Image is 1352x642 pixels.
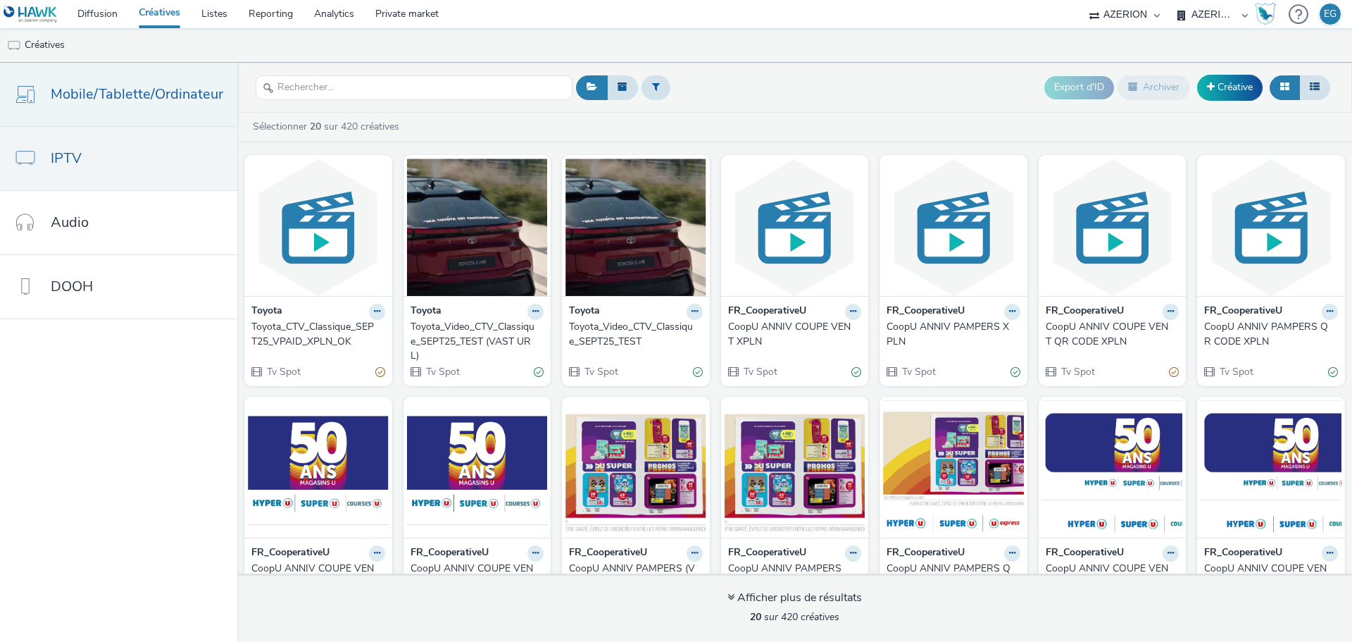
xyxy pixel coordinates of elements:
div: CoopU ANNIV COUPE VENT QR CODE [1204,562,1332,591]
span: Tv Spot [425,365,460,378]
a: CoopU ANNIV COUPE VENT QR CODE XPLN [1046,320,1179,349]
strong: FR_CooperativeU [251,545,330,562]
a: CoopU ANNIV PAMPERS QR CODE (VAST URL) [887,562,1020,591]
div: CoopU ANNIV PAMPERS (VAST URL) [569,562,697,591]
button: Liste [1299,75,1330,99]
strong: Toyota [569,304,600,320]
strong: Toyota [411,304,442,320]
img: tv [7,39,21,53]
img: CoopU ANNIV COUPE VENT visual [407,400,548,538]
img: CoopU ANNIV COUPE VENT (VAST URL) visual [248,400,389,538]
strong: FR_CooperativeU [728,304,806,320]
strong: 20 [750,610,761,624]
strong: FR_CooperativeU [1046,545,1124,562]
input: Rechercher... [256,75,572,100]
a: CoopU ANNIV COUPE VENT XPLN [728,320,862,349]
img: CoopU ANNIV PAMPERS XPLN visual [883,159,1024,296]
div: Toyota_Video_CTV_Classique_SEPT25_TEST (VAST URL) [411,320,539,363]
strong: FR_CooperativeU [887,304,965,320]
img: CoopU ANNIV PAMPERS QR CODE XPLN visual [1201,159,1341,296]
a: CoopU ANNIV COUPE VENT (VAST URL) [251,562,385,591]
div: CoopU ANNIV COUPE VENT (VAST URL) [251,562,380,591]
a: CoopU ANNIV PAMPERS (VAST URL) [569,562,703,591]
span: DOOH [51,276,93,297]
img: Toyota_Video_CTV_Classique_SEPT25_TEST (VAST URL) visual [407,159,548,296]
a: CoopU ANNIV COUPE VENT QR CODE [1204,562,1338,591]
strong: FR_CooperativeU [728,545,806,562]
img: CoopU ANNIV COUPE VENT QR CODE XPLN visual [1042,159,1183,296]
div: Partiellement valide [1169,364,1179,379]
strong: FR_CooperativeU [1046,304,1124,320]
div: CoopU ANNIV COUPE VENT [411,562,539,591]
div: CoopU ANNIV PAMPERS [728,562,856,576]
a: Sélectionner sur 420 créatives [251,120,405,133]
strong: 20 [310,120,321,133]
div: CoopU ANNIV PAMPERS XPLN [887,320,1015,349]
span: Tv Spot [1060,365,1095,378]
a: CoopU ANNIV PAMPERS [728,562,862,576]
a: CoopU ANNIV PAMPERS XPLN [887,320,1020,349]
div: Afficher plus de résultats [727,590,862,606]
span: Tv Spot [265,365,301,378]
strong: FR_CooperativeU [1204,545,1282,562]
strong: FR_CooperativeU [569,545,647,562]
button: Export d'ID [1044,76,1114,99]
div: CoopU ANNIV PAMPERS QR CODE XPLN [1204,320,1332,349]
div: CoopU ANNIV COUPE VENT XPLN [728,320,856,349]
div: CoopU ANNIV COUPE VENT QR CODE XPLN [1046,320,1174,349]
img: CoopU ANNIV PAMPERS QR CODE (VAST URL) visual [883,400,1024,538]
span: sur 420 créatives [750,610,839,624]
div: Valide [534,364,544,379]
button: Archiver [1118,75,1190,99]
span: Audio [51,212,89,233]
div: Valide [1328,364,1338,379]
a: Hawk Academy [1255,3,1282,25]
div: Valide [1010,364,1020,379]
a: CoopU ANNIV COUPE VENT [411,562,544,591]
span: IPTV [51,148,82,168]
div: Toyota_CTV_Classique_SEPT25_VPAID_XPLN_OK [251,320,380,349]
div: Toyota_Video_CTV_Classique_SEPT25_TEST [569,320,697,349]
img: CoopU ANNIV COUPE VENT QR CODE (VAST URL) visual [1042,400,1183,538]
strong: FR_CooperativeU [887,545,965,562]
div: CoopU ANNIV COUPE VENT QR CODE (VAST URL) [1046,562,1174,591]
a: Créative [1197,75,1263,100]
strong: FR_CooperativeU [411,545,489,562]
img: CoopU ANNIV COUPE VENT QR CODE visual [1201,400,1341,538]
a: Toyota_CTV_Classique_SEPT25_VPAID_XPLN_OK [251,320,385,349]
img: undefined Logo [4,6,58,23]
a: Toyota_Video_CTV_Classique_SEPT25_TEST [569,320,703,349]
span: Mobile/Tablette/Ordinateur [51,84,223,104]
strong: FR_CooperativeU [1204,304,1282,320]
span: Tv Spot [742,365,777,378]
img: Toyota_CTV_Classique_SEPT25_VPAID_XPLN_OK visual [248,159,389,296]
a: Toyota_Video_CTV_Classique_SEPT25_TEST (VAST URL) [411,320,544,363]
img: Toyota_Video_CTV_Classique_SEPT25_TEST visual [565,159,706,296]
button: Grille [1270,75,1300,99]
a: CoopU ANNIV COUPE VENT QR CODE (VAST URL) [1046,562,1179,591]
img: CoopU ANNIV COUPE VENT XPLN visual [725,159,865,296]
strong: Toyota [251,304,282,320]
span: Tv Spot [583,365,618,378]
a: CoopU ANNIV PAMPERS QR CODE XPLN [1204,320,1338,349]
img: Hawk Academy [1255,3,1276,25]
span: Tv Spot [1218,365,1253,378]
img: CoopU ANNIV PAMPERS visual [725,400,865,538]
div: EG [1324,4,1337,25]
div: Valide [693,364,703,379]
div: Partiellement valide [375,364,385,379]
img: CoopU ANNIV PAMPERS (VAST URL) visual [565,400,706,538]
span: Tv Spot [901,365,936,378]
div: CoopU ANNIV PAMPERS QR CODE (VAST URL) [887,562,1015,591]
div: Valide [851,364,861,379]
